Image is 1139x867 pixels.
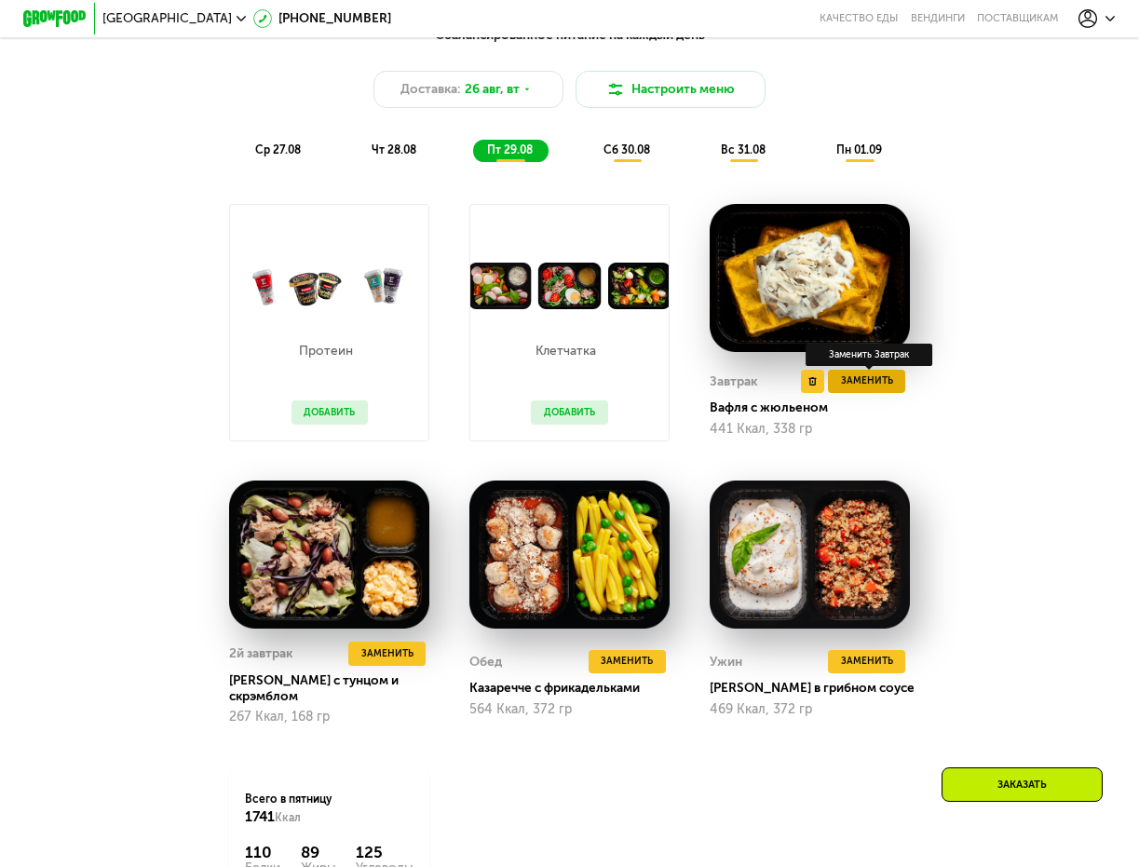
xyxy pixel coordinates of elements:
[531,400,607,424] button: Добавить
[245,843,280,861] div: 110
[710,702,910,717] div: 469 Ккал, 372 гр
[301,843,336,861] div: 89
[372,143,416,156] span: чт 28.08
[710,370,757,393] div: Завтрак
[531,345,600,358] p: Клетчатка
[710,680,923,696] div: [PERSON_NAME] в грибном соусе
[292,400,368,424] button: Добавить
[841,373,893,389] span: Заменить
[469,680,683,696] div: Казаречче с фрикадельками
[229,672,442,704] div: [PERSON_NAME] с тунцом и скрэмблом
[292,345,360,358] p: Протеин
[469,650,502,673] div: Обед
[253,9,391,28] a: [PHONE_NUMBER]
[806,344,932,366] div: Заменить Завтрак
[465,80,520,99] span: 26 авг, вт
[400,80,461,99] span: Доставка:
[576,71,766,109] button: Настроить меню
[102,12,232,25] span: [GEOGRAPHIC_DATA]
[361,646,414,662] span: Заменить
[911,12,965,25] a: Вендинги
[977,12,1058,25] div: поставщикам
[348,642,426,665] button: Заменить
[229,710,429,725] div: 267 Ккал, 168 гр
[275,811,301,824] span: Ккал
[589,650,666,673] button: Заменить
[710,422,910,437] div: 441 Ккал, 338 гр
[356,843,414,861] div: 125
[229,642,292,665] div: 2й завтрак
[487,143,533,156] span: пт 29.08
[828,370,905,393] button: Заменить
[245,792,414,826] div: Всего в пятницу
[603,143,650,156] span: сб 30.08
[710,400,923,415] div: Вафля с жюльеном
[721,143,766,156] span: вс 31.08
[245,808,275,825] span: 1741
[601,654,653,670] span: Заменить
[942,767,1103,802] div: Заказать
[255,143,301,156] span: ср 27.08
[469,702,670,717] div: 564 Ккал, 372 гр
[828,650,905,673] button: Заменить
[841,654,893,670] span: Заменить
[820,12,898,25] a: Качество еды
[710,650,742,673] div: Ужин
[836,143,882,156] span: пн 01.09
